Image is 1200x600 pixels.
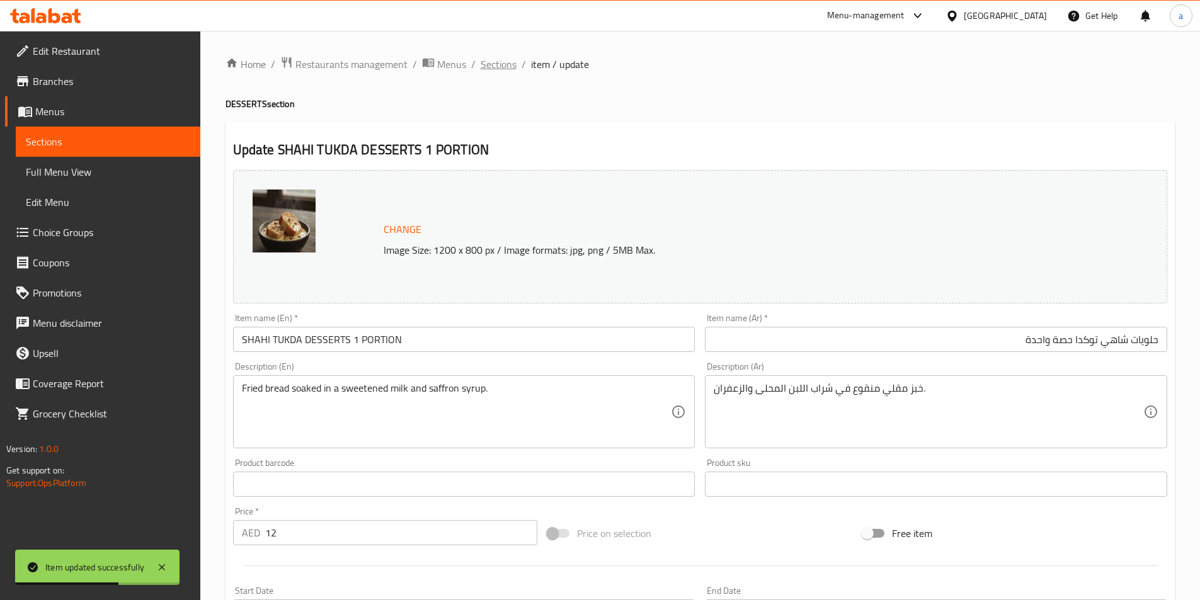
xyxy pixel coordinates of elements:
[5,66,200,96] a: Branches
[705,327,1167,352] input: Enter name Ar
[6,462,64,478] span: Get support on:
[33,376,190,391] span: Coverage Report
[39,441,59,457] span: 1.0.0
[5,338,200,368] a: Upsell
[892,526,932,541] span: Free item
[35,104,190,119] span: Menus
[413,57,417,72] li: /
[5,399,200,429] a: Grocery Checklist
[422,56,466,72] a: Menus
[964,9,1047,23] div: [GEOGRAPHIC_DATA]
[33,285,190,300] span: Promotions
[16,127,200,157] a: Sections
[233,327,695,352] input: Enter name En
[827,8,905,23] div: Menu-management
[6,441,37,457] span: Version:
[33,255,190,270] span: Coupons
[16,187,200,217] a: Edit Menu
[33,346,190,361] span: Upsell
[577,526,651,541] span: Price on selection
[6,475,86,491] a: Support.OpsPlatform
[471,57,476,72] li: /
[1179,9,1183,23] span: a
[242,525,260,540] p: AED
[16,157,200,187] a: Full Menu View
[5,36,200,66] a: Edit Restaurant
[26,195,190,210] span: Edit Menu
[5,247,200,278] a: Coupons
[5,278,200,308] a: Promotions
[5,368,200,399] a: Coverage Report
[33,74,190,89] span: Branches
[33,225,190,240] span: Choice Groups
[271,57,275,72] li: /
[522,57,526,72] li: /
[280,56,408,72] a: Restaurants management
[531,57,589,72] span: item / update
[437,57,466,72] span: Menus
[295,57,408,72] span: Restaurants management
[226,57,266,72] a: Home
[705,472,1167,497] input: Please enter product sku
[33,43,190,59] span: Edit Restaurant
[384,220,421,239] span: Change
[481,57,517,72] a: Sections
[226,56,1175,72] nav: breadcrumb
[233,140,1167,159] h2: Update SHAHI TUKDA DESSERTS 1 PORTION
[226,98,1175,110] h4: DESSERTS section
[26,134,190,149] span: Sections
[379,217,426,242] button: Change
[5,96,200,127] a: Menus
[233,472,695,497] input: Please enter product barcode
[714,382,1143,442] textarea: خبز مقلي منقوع في شراب اللبن المحلى والزعفران.
[253,190,316,252] img: SHAHI_TUKDA638954438107922452.jpg
[242,382,671,442] textarea: Fried bread soaked in a sweetened milk and saffron syrup.
[379,242,1050,258] p: Image Size: 1200 x 800 px / Image formats: jpg, png / 5MB Max.
[26,164,190,179] span: Full Menu View
[265,520,538,545] input: Please enter price
[45,560,144,574] div: Item updated successfully
[5,308,200,338] a: Menu disclaimer
[33,406,190,421] span: Grocery Checklist
[5,217,200,247] a: Choice Groups
[33,315,190,331] span: Menu disclaimer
